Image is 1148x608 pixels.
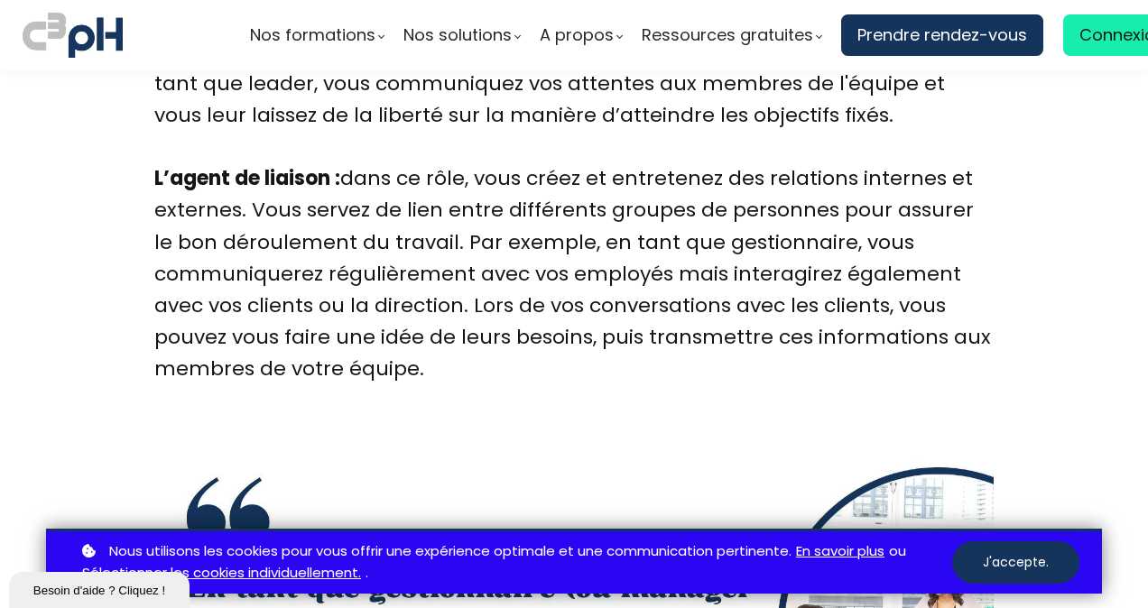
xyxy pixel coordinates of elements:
span: Nos formations [250,22,375,49]
span: A propos [540,22,614,49]
span: Prendre rendez-vous [857,22,1027,49]
span: Ressources gratuites [642,22,813,49]
img: logo C3PH [23,9,123,61]
iframe: chat widget [9,568,193,608]
span: Nos solutions [403,22,512,49]
a: En savoir plus [796,540,884,563]
a: Sélectionner les cookies individuellement. [82,562,361,585]
a: Prendre rendez-vous [841,14,1043,56]
button: J'accepte. [952,541,1079,584]
p: ou . [78,540,952,585]
div: dans ce rôle, vous créez et entretenez des relations internes et externes. Vous servez de lien en... [154,162,994,384]
span: Nous utilisons les cookies pour vous offrir une expérience optimale et une communication pertinente. [109,540,792,563]
b: L’agent de liaison : [154,164,340,192]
